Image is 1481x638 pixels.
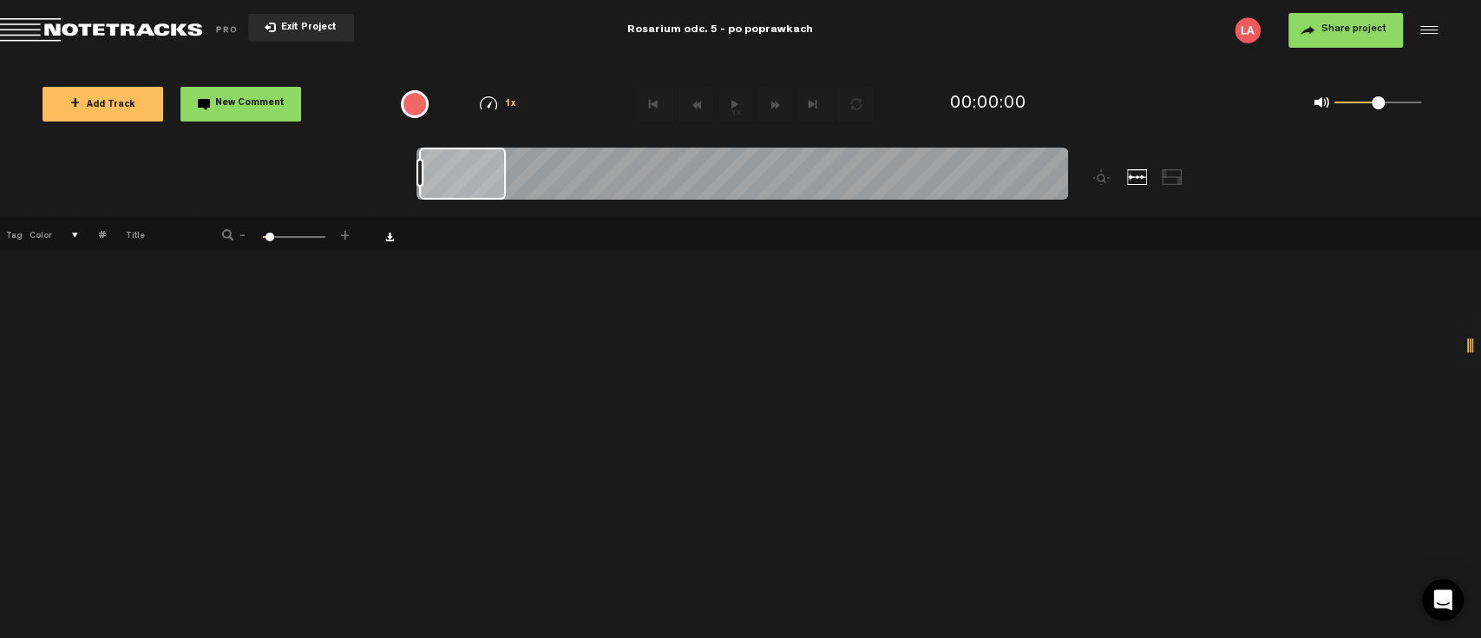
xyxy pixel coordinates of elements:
[338,227,352,238] span: +
[236,227,250,238] span: -
[454,96,543,111] div: 1x
[26,217,52,252] th: Color
[838,87,873,122] button: Loop
[106,217,199,252] th: Title
[401,90,429,118] div: {{ tooltip_message }}
[1235,17,1261,43] img: letters
[276,23,337,33] span: Exit Project
[1288,13,1403,48] button: Share project
[758,87,793,122] button: Fast Forward
[180,87,301,122] button: New Comment
[70,101,135,110] span: Add Track
[70,97,80,111] span: +
[480,96,497,110] img: speedometer.svg
[678,87,713,122] button: Rewind
[949,92,1026,117] div: 00:00:00
[718,87,753,122] button: 1x
[798,87,833,122] button: Go to end
[505,100,517,109] span: 1x
[43,87,163,122] button: +Add Track
[1321,24,1386,35] span: Share project
[1422,579,1464,621] div: Open Intercom Messenger
[79,217,106,252] th: #
[639,87,673,122] button: Go to beginning
[215,99,285,109] span: New Comment
[385,233,394,241] a: Download comments
[248,14,354,42] button: Exit Project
